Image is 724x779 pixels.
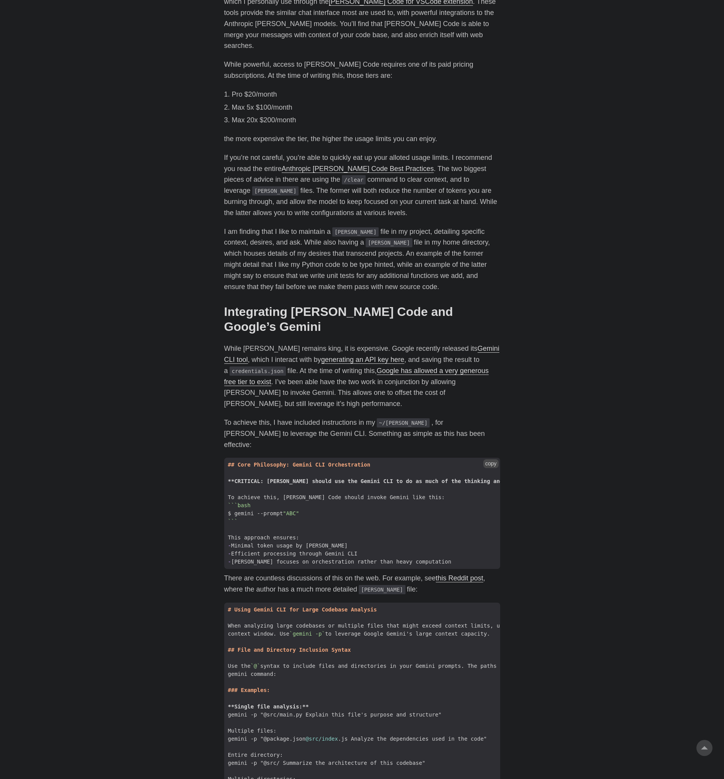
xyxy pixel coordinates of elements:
code: [PERSON_NAME] [359,585,406,594]
span: Multiple files: [224,727,281,735]
span: To achieve this, [PERSON_NAME] Code should invoke Gemini like this: [224,493,449,501]
span: Efficient processing through Gemini CLI [224,550,361,558]
span: **Single file analysis:** [228,703,309,710]
span: This approach ensures: [224,534,303,542]
button: copy [483,459,499,468]
li: Max 20x $200/month [232,115,500,126]
span: gemini -p "@src/main.py Explain this file's purpose and structure" [224,711,446,719]
span: gemini -p "@src/ Summarize the architecture of this codebase" [224,759,429,767]
li: Pro $20/month [232,89,500,100]
a: generating an API key here [321,356,404,363]
span: `gemini -p` [289,631,325,637]
span: ### Examples: [228,687,270,693]
p: I am finding that I like to maintain a file in my project, detailing specific context, desires, a... [224,226,500,293]
span: "ABC" [283,510,299,516]
p: While [PERSON_NAME] remains king, it is expensive. Google recently released its , which I interac... [224,343,500,409]
code: [PERSON_NAME] [252,186,299,196]
span: - [228,559,231,565]
span: @src/index [305,736,338,742]
a: Anthropic [PERSON_NAME] Code Best Practices [282,165,434,173]
code: [PERSON_NAME] [366,238,412,247]
span: - [228,551,231,557]
span: context window. Use to leverage Google Gemini's large context capacity. [224,630,494,638]
span: [PERSON_NAME] focuses on orchestration rather than heavy computation [224,558,455,566]
code: credentials.json [230,366,286,376]
span: # Using Gemini CLI for Large Codebase Analysis [228,606,377,613]
span: When analyzing large codebases or multiple files that might exceed context limits, use the Gemini... [224,622,614,630]
span: - [228,542,231,549]
span: `@` [251,663,260,669]
span: $ gemini --prompt [224,509,303,518]
h2: Integrating [PERSON_NAME] Code and Google’s Gemini [224,304,500,334]
p: There are countless discussions of this on the web. For example, see , where the author has a muc... [224,573,500,595]
a: this Reddit post [436,574,483,582]
span: Use the syntax to include files and directories in your Gemini prompts. The paths should be relat... [224,662,630,670]
a: go to top [696,740,713,756]
span: Minimal token usage by [PERSON_NAME] [224,542,352,550]
code: /clear [342,175,366,184]
span: gemini command: [224,670,281,678]
span: ## File and Directory Inclusion Syntax [228,647,351,653]
span: gemini -p "@package.json .js Analyze the dependencies used in the code" [224,735,491,743]
code: ~/[PERSON_NAME] [377,418,430,427]
code: [PERSON_NAME] [332,227,379,237]
a: Google has allowed a very generous free tier to exist [224,367,489,386]
p: If you’re not careful, you’re able to quickly eat up your alloted usage limits. I recommend you r... [224,152,500,219]
p: To achieve this, I have included instructions in my , for [PERSON_NAME] to leverage the Gemini CL... [224,417,500,450]
span: ```bash [228,502,251,508]
p: the more expensive the tier, the higher the usage limits you can enjoy. [224,133,500,145]
span: ## Core Philosophy: Gemini CLI Orchestration [228,462,371,468]
span: ``` [228,518,238,524]
li: Max 5x $100/month [232,102,500,113]
p: While powerful, access to [PERSON_NAME] Code requires one of its paid pricing subscriptions. At t... [224,59,500,81]
span: Entire directory: [224,751,287,759]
